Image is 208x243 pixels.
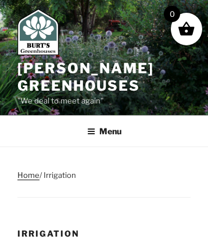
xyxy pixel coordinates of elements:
button: Menu [79,117,130,145]
a: Home [17,170,40,180]
nav: Breadcrumb [17,169,191,198]
p: "We deal to meet again" [17,95,191,108]
h1: Irrigation [17,228,191,240]
a: [PERSON_NAME] Greenhouses [17,60,154,94]
img: Burt's Greenhouses [17,9,59,55]
span: 0 [164,6,180,22]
